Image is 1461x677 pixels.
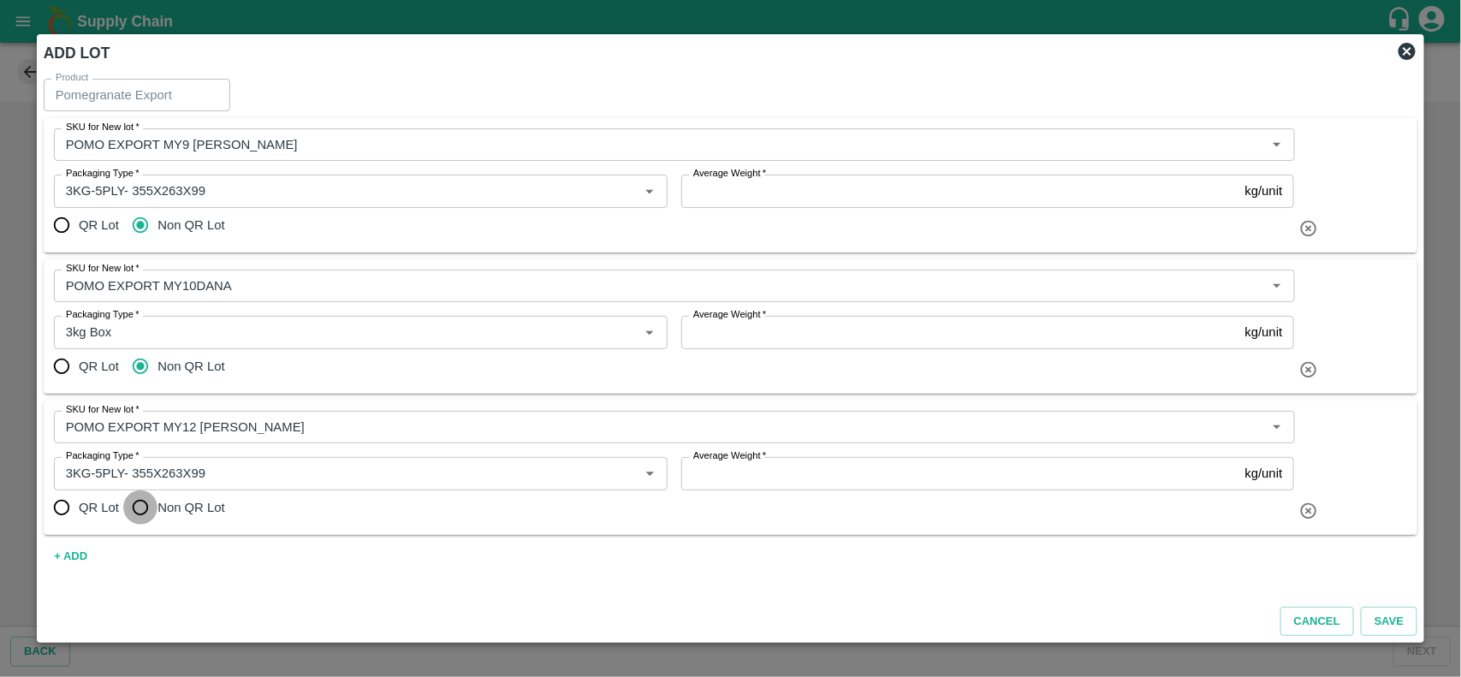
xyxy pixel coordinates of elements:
[638,321,661,343] button: Open
[54,490,239,525] div: temp_output_lots.2.lot_type
[54,349,239,383] div: temp_output_lots.1.lot_type
[66,121,140,134] label: SKU for New lot
[66,308,140,322] label: Packaging Type
[1361,607,1417,637] button: Save
[693,449,766,463] label: Average Weight
[54,208,239,242] div: temp_output_lots.0.lot_type
[157,498,224,517] span: Non QR Lot
[79,498,119,517] span: QR Lot
[1245,323,1283,341] p: kg/unit
[1266,275,1288,297] button: Open
[638,180,661,202] button: Open
[638,462,661,484] button: Open
[79,357,119,376] span: QR Lot
[1245,464,1283,483] p: kg/unit
[44,542,98,572] button: + ADD
[157,216,224,235] span: Non QR Lot
[157,357,224,376] span: Non QR Lot
[1266,416,1288,438] button: Open
[56,71,88,85] label: Product
[1245,181,1283,200] p: kg/unit
[66,262,140,276] label: SKU for New lot
[693,167,766,181] label: Average Weight
[66,403,140,417] label: SKU for New lot
[66,449,140,463] label: Packaging Type
[1280,607,1354,637] button: Cancel
[66,167,140,181] label: Packaging Type
[44,45,110,62] b: ADD LOT
[693,308,766,322] label: Average Weight
[79,216,119,235] span: QR Lot
[1266,134,1288,156] button: Open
